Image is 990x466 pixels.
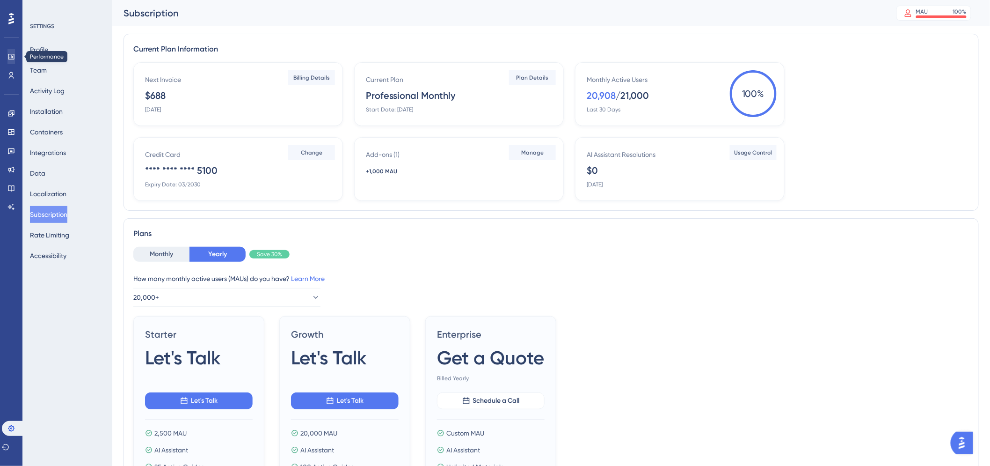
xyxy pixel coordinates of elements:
[473,395,520,407] span: Schedule a Call
[509,70,556,85] button: Plan Details
[30,185,66,202] button: Localization
[30,103,63,120] button: Installation
[145,392,253,409] button: Let's Talk
[145,89,166,102] div: $688
[133,228,969,239] div: Plans
[730,145,777,160] button: Usage Control
[366,106,413,113] div: Start Date: [DATE]
[366,168,415,175] div: +1,000 MAU
[437,345,544,371] span: Get a Quote
[191,395,218,407] span: Let's Talk
[916,8,928,15] div: MAU
[145,328,253,341] span: Starter
[437,375,545,382] span: Billed Yearly
[587,164,598,177] div: $0
[300,444,334,456] span: AI Assistant
[587,106,620,113] div: Last 30 Days
[133,273,969,284] div: How many monthly active users (MAUs) do you have?
[446,428,484,439] span: Custom MAU
[587,74,648,85] div: Monthly Active Users
[133,44,969,55] div: Current Plan Information
[337,395,364,407] span: Let's Talk
[145,149,181,160] div: Credit Card
[953,8,967,15] div: 100 %
[288,145,335,160] button: Change
[616,89,649,102] div: / 21,000
[145,74,181,85] div: Next Invoice
[951,429,979,457] iframe: UserGuiding AI Assistant Launcher
[291,345,367,371] span: Let's Talk
[521,149,544,156] span: Manage
[587,89,616,102] div: 20,908
[366,89,455,102] div: Professional Monthly
[133,247,189,262] button: Monthly
[154,444,188,456] span: AI Assistant
[587,149,655,160] div: AI Assistant Resolutions
[30,165,45,182] button: Data
[437,328,545,341] span: Enterprise
[145,345,221,371] span: Let's Talk
[257,251,282,258] span: Save 30%
[291,328,399,341] span: Growth
[154,428,187,439] span: 2,500 MAU
[30,247,66,264] button: Accessibility
[291,392,399,409] button: Let's Talk
[30,227,69,244] button: Rate Limiting
[133,292,159,303] span: 20,000+
[366,74,403,85] div: Current Plan
[133,288,320,307] button: 20,000+
[301,149,322,156] span: Change
[145,106,161,113] div: [DATE]
[291,275,325,282] a: Learn More
[437,392,545,409] button: Schedule a Call
[288,70,335,85] button: Billing Details
[189,247,246,262] button: Yearly
[509,145,556,160] button: Manage
[446,444,480,456] span: AI Assistant
[145,181,201,188] div: Expiry Date: 03/2030
[124,7,873,20] div: Subscription
[30,206,67,223] button: Subscription
[366,149,400,160] div: Add-ons ( 1 )
[587,181,603,188] div: [DATE]
[293,74,330,81] span: Billing Details
[30,82,65,99] button: Activity Log
[30,144,66,161] button: Integrations
[30,22,106,30] div: SETTINGS
[30,124,63,141] button: Containers
[300,428,337,439] span: 20,000 MAU
[734,149,772,156] span: Usage Control
[30,41,48,58] button: Profile
[517,74,549,81] span: Plan Details
[730,70,777,117] span: 100 %
[30,62,47,79] button: Team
